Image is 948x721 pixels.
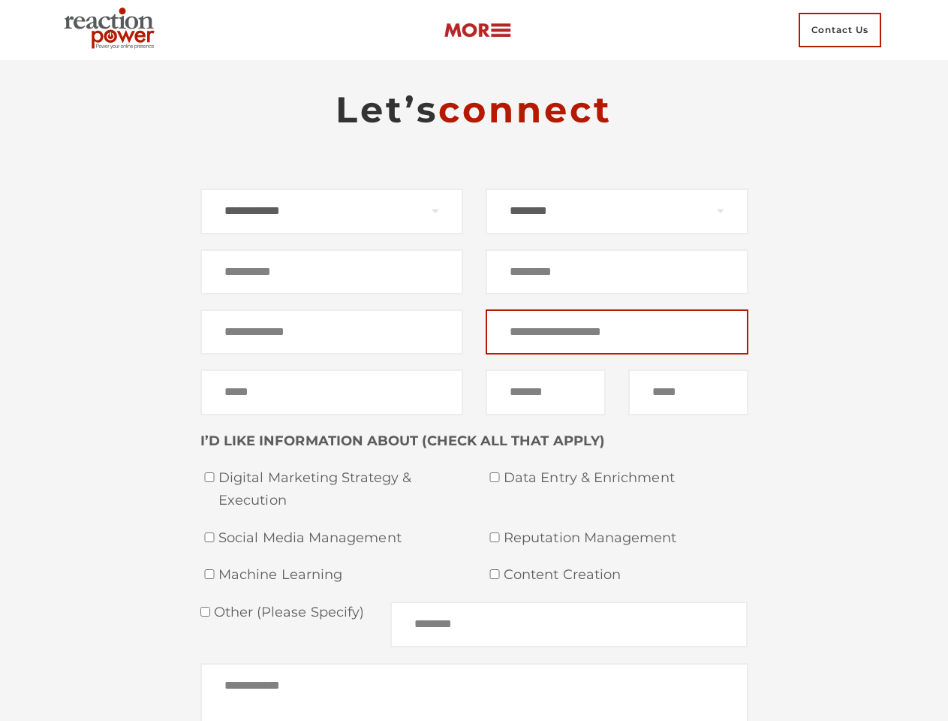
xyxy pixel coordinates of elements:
[200,433,605,449] strong: I’D LIKE INFORMATION ABOUT (CHECK ALL THAT APPLY)
[218,564,463,587] span: Machine Learning
[210,604,365,620] span: Other (please specify)
[504,467,748,490] span: Data Entry & Enrichment
[218,467,463,511] span: Digital Marketing Strategy & Execution
[200,87,748,132] h2: Let’s
[438,88,612,131] span: connect
[799,13,881,47] span: Contact Us
[504,527,748,550] span: Reputation Management
[444,22,511,39] img: more-btn.png
[58,3,167,57] img: Executive Branding | Personal Branding Agency
[218,527,463,550] span: Social Media Management
[504,564,748,587] span: Content Creation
